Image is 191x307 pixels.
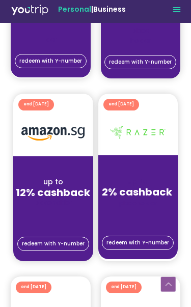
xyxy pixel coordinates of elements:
[23,101,49,108] div: end [DATE]
[101,25,181,36] div: place
[13,198,93,208] div: placeholder
[109,60,172,65] span: redeem with Y-number
[108,101,134,108] div: end [DATE]
[19,59,82,64] span: redeem with Y-number
[11,35,91,45] div: lder
[11,14,91,35] div: placeho
[98,176,178,187] div: up to
[101,36,181,46] div: holder
[13,177,93,187] div: up to
[104,55,176,69] a: redeem with Y-number
[98,187,178,198] div: 2% cashback
[17,237,89,251] a: redeem with Y-number
[13,187,93,198] div: 12% cashback
[58,4,126,14] span: |
[22,241,85,246] span: redeem with Y-number
[98,198,178,208] div: placeholder
[102,236,174,250] a: redeem with Y-number
[15,54,87,68] a: redeem with Y-number
[21,284,46,291] div: end [DATE]
[106,240,169,245] span: redeem with Y-number
[58,4,91,14] span: Personal
[111,284,137,291] div: end [DATE]
[93,4,126,14] a: Business
[171,3,183,15] div: Menu Toggle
